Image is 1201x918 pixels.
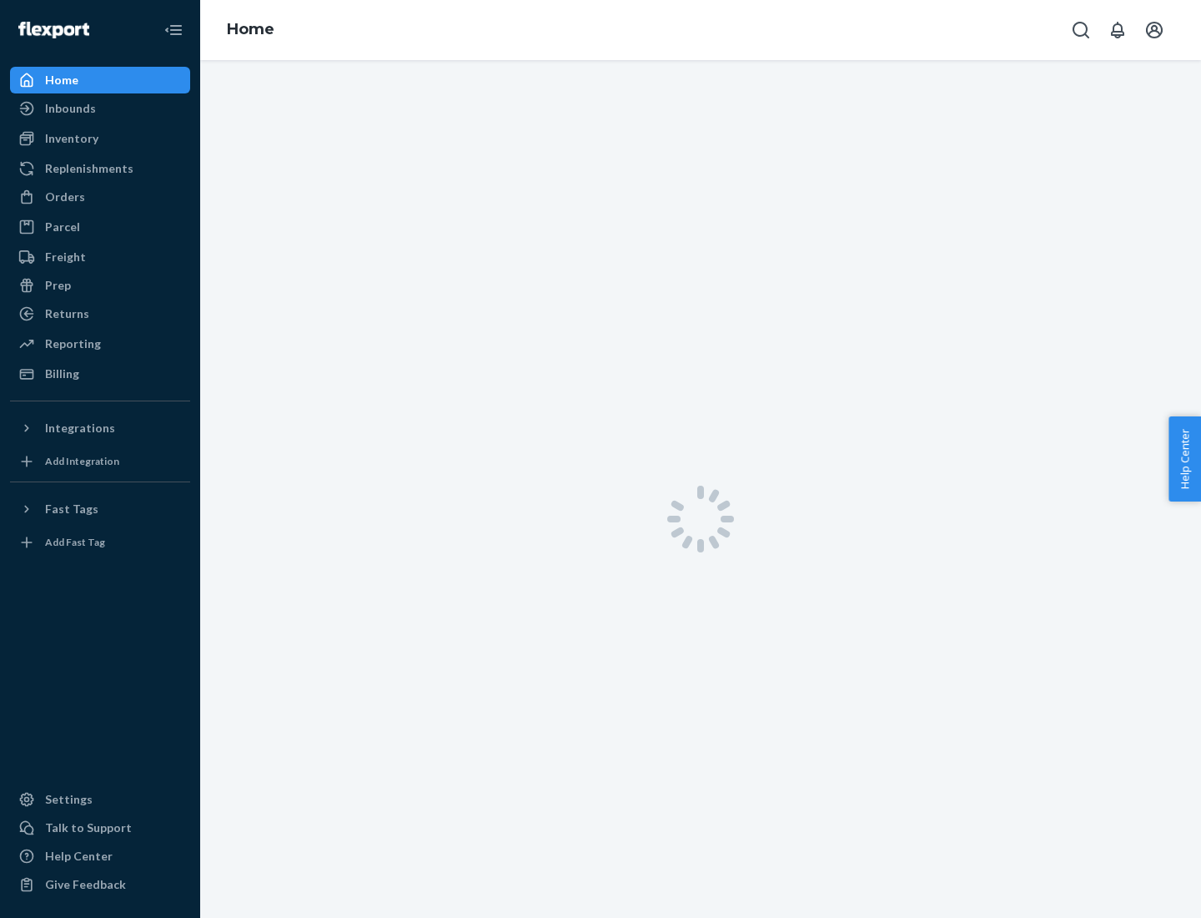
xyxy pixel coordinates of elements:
button: Help Center [1168,416,1201,502]
div: Home [45,72,78,88]
div: Settings [45,791,93,808]
a: Prep [10,272,190,299]
div: Inventory [45,130,98,147]
a: Replenishments [10,155,190,182]
button: Open account menu [1138,13,1171,47]
a: Home [227,20,274,38]
a: Talk to Support [10,815,190,841]
div: Billing [45,366,79,382]
a: Returns [10,300,190,327]
button: Open notifications [1101,13,1134,47]
a: Home [10,67,190,93]
div: Parcel [45,219,80,235]
ol: breadcrumbs [214,6,288,54]
div: Returns [45,305,89,322]
button: Give Feedback [10,871,190,898]
a: Freight [10,244,190,270]
a: Billing [10,361,190,387]
a: Add Fast Tag [10,529,190,556]
a: Inbounds [10,95,190,122]
div: Prep [45,277,71,294]
div: Inbounds [45,100,96,117]
a: Reporting [10,330,190,357]
div: Fast Tags [45,501,98,517]
div: Integrations [45,420,115,436]
div: Orders [45,189,85,205]
button: Fast Tags [10,496,190,522]
div: Give Feedback [45,876,126,893]
a: Inventory [10,125,190,152]
button: Open Search Box [1064,13,1098,47]
a: Parcel [10,214,190,240]
div: Reporting [45,335,101,352]
a: Help Center [10,843,190,870]
div: Add Fast Tag [45,535,105,549]
a: Add Integration [10,448,190,475]
div: Freight [45,249,86,265]
button: Close Navigation [157,13,190,47]
div: Help Center [45,848,113,865]
div: Replenishments [45,160,133,177]
a: Settings [10,786,190,813]
img: Flexport logo [18,22,89,38]
div: Talk to Support [45,820,132,836]
a: Orders [10,184,190,210]
div: Add Integration [45,454,119,468]
button: Integrations [10,415,190,441]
